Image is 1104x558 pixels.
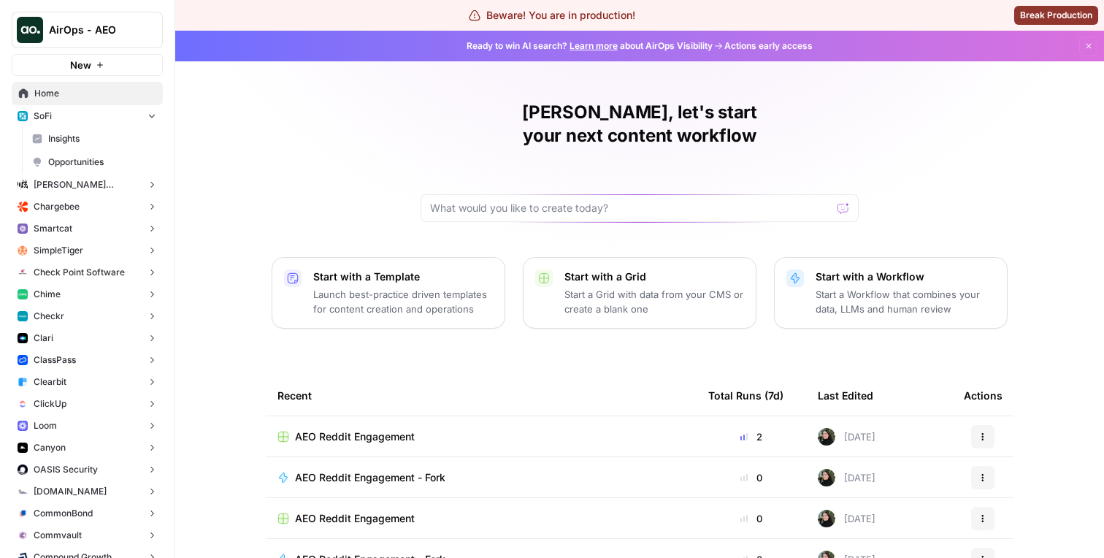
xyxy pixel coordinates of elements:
[34,463,98,476] span: OASIS Security
[18,111,28,121] img: apu0vsiwfa15xu8z64806eursjsk
[12,82,163,105] a: Home
[34,441,66,454] span: Canyon
[18,355,28,365] img: z4c86av58qw027qbtb91h24iuhub
[34,397,66,410] span: ClickUp
[818,469,835,486] img: eoqc67reg7z2luvnwhy7wyvdqmsw
[818,375,873,416] div: Last Edited
[12,261,163,283] button: Check Point Software
[12,305,163,327] button: Checkr
[18,223,28,234] img: rkye1xl29jr3pw1t320t03wecljb
[774,257,1008,329] button: Start with a WorkflowStart a Workflow that combines your data, LLMs and human review
[724,39,813,53] span: Actions early access
[18,421,28,431] img: wev6amecshr6l48lvue5fy0bkco1
[12,105,163,127] button: SoFi
[12,12,163,48] button: Workspace: AirOps - AEO
[26,127,163,150] a: Insights
[34,200,80,213] span: Chargebee
[12,459,163,481] button: OASIS Security
[12,174,163,196] button: [PERSON_NAME] [PERSON_NAME] at Work
[18,333,28,343] img: h6qlr8a97mop4asab8l5qtldq2wv
[70,58,91,72] span: New
[564,270,744,284] p: Start with a Grid
[18,508,28,519] img: glq0fklpdxbalhn7i6kvfbbvs11n
[708,375,783,416] div: Total Runs (7d)
[708,429,794,444] div: 2
[18,245,28,256] img: hlg0wqi1id4i6sbxkcpd2tyblcaw
[818,510,835,527] img: eoqc67reg7z2luvnwhy7wyvdqmsw
[816,287,995,316] p: Start a Workflow that combines your data, LLMs and human review
[313,270,493,284] p: Start with a Template
[564,287,744,316] p: Start a Grid with data from your CMS or create a blank one
[816,270,995,284] p: Start with a Workflow
[295,429,415,444] span: AEO Reddit Engagement
[313,287,493,316] p: Launch best-practice driven templates for content creation and operations
[277,470,685,485] a: AEO Reddit Engagement - Fork
[469,8,635,23] div: Beware! You are in production!
[18,465,28,475] img: red1k5sizbc2zfjdzds8kz0ky0wq
[295,511,415,526] span: AEO Reddit Engagement
[34,507,93,520] span: CommonBond
[1014,6,1098,25] button: Break Production
[34,266,125,279] span: Check Point Software
[12,240,163,261] button: SimpleTiger
[12,349,163,371] button: ClassPass
[34,244,83,257] span: SimpleTiger
[18,180,28,190] img: m87i3pytwzu9d7629hz0batfjj1p
[818,428,875,446] div: [DATE]
[964,375,1003,416] div: Actions
[49,23,137,37] span: AirOps - AEO
[708,511,794,526] div: 0
[818,428,835,446] img: eoqc67reg7z2luvnwhy7wyvdqmsw
[277,429,685,444] a: AEO Reddit Engagement
[12,283,163,305] button: Chime
[18,311,28,321] img: 78cr82s63dt93a7yj2fue7fuqlci
[18,399,28,409] img: nyvnio03nchgsu99hj5luicuvesv
[12,327,163,349] button: Clari
[277,511,685,526] a: AEO Reddit Engagement
[818,510,875,527] div: [DATE]
[277,375,685,416] div: Recent
[12,524,163,546] button: Commvault
[34,353,76,367] span: ClassPass
[26,150,163,174] a: Opportunities
[18,377,28,387] img: fr92439b8i8d8kixz6owgxh362ib
[421,101,859,148] h1: [PERSON_NAME], let's start your next content workflow
[34,110,52,123] span: SoFi
[523,257,756,329] button: Start with a GridStart a Grid with data from your CMS or create a blank one
[48,132,156,145] span: Insights
[18,289,28,299] img: mhv33baw7plipcpp00rsngv1nu95
[467,39,713,53] span: Ready to win AI search? about AirOps Visibility
[818,469,875,486] div: [DATE]
[12,481,163,502] button: [DOMAIN_NAME]
[18,443,28,453] img: 0idox3onazaeuxox2jono9vm549w
[12,437,163,459] button: Canyon
[34,485,107,498] span: [DOMAIN_NAME]
[12,502,163,524] button: CommonBond
[17,17,43,43] img: AirOps - AEO Logo
[295,470,445,485] span: AEO Reddit Engagement - Fork
[12,218,163,240] button: Smartcat
[34,178,141,191] span: [PERSON_NAME] [PERSON_NAME] at Work
[34,375,66,389] span: Clearbit
[570,40,618,51] a: Learn more
[18,530,28,540] img: xf6b4g7v9n1cfco8wpzm78dqnb6e
[18,267,28,278] img: gddfodh0ack4ddcgj10xzwv4nyos
[34,288,61,301] span: Chime
[18,486,28,497] img: k09s5utkby11dt6rxf2w9zgb46r0
[34,222,72,235] span: Smartcat
[12,371,163,393] button: Clearbit
[12,415,163,437] button: Loom
[1020,9,1092,22] span: Break Production
[272,257,505,329] button: Start with a TemplateLaunch best-practice driven templates for content creation and operations
[34,419,57,432] span: Loom
[34,529,82,542] span: Commvault
[34,87,156,100] span: Home
[48,156,156,169] span: Opportunities
[34,310,64,323] span: Checkr
[18,202,28,212] img: jkhkcar56nid5uw4tq7euxnuco2o
[12,393,163,415] button: ClickUp
[12,196,163,218] button: Chargebee
[430,201,832,215] input: What would you like to create today?
[34,332,53,345] span: Clari
[708,470,794,485] div: 0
